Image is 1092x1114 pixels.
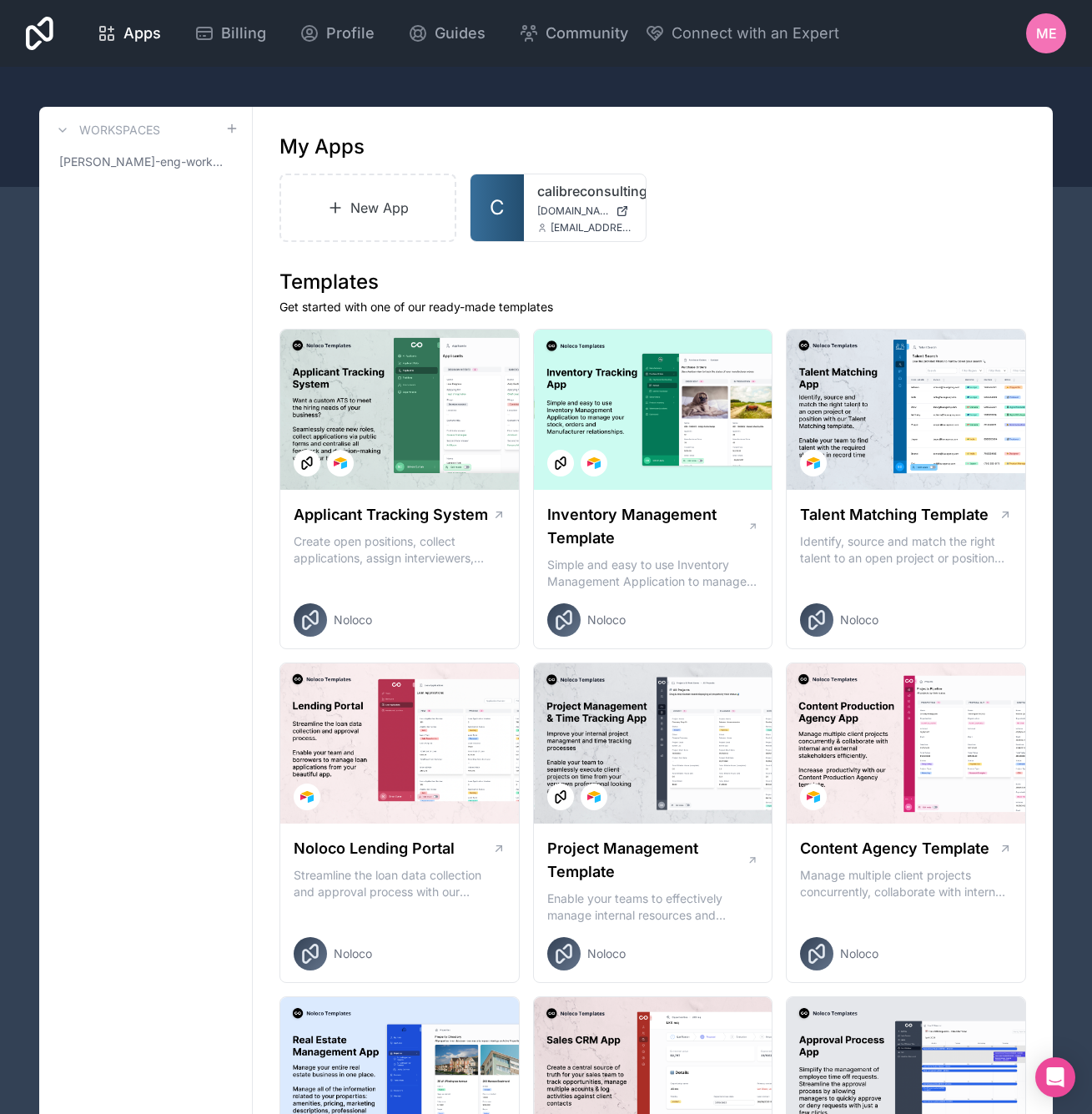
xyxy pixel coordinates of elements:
[645,22,839,45] button: Connect with an Expert
[294,867,506,900] p: Streamline the loan data collection and approval process with our Lending Portal template.
[334,612,372,628] span: Noloco
[537,181,632,201] a: calibreconsulting
[435,22,486,45] span: Guides
[53,120,160,140] a: Workspaces
[807,790,820,804] img: Airtable Logo
[300,790,314,804] img: Airtable Logo
[546,22,628,45] span: Community
[1035,1057,1075,1097] div: Open Intercom Messenger
[551,221,632,234] span: [EMAIL_ADDRESS][DOMAIN_NAME]
[53,147,239,177] a: [PERSON_NAME]-eng-workspace
[547,503,747,550] h1: Inventory Management Template
[279,174,456,242] a: New App
[294,533,506,567] p: Create open positions, collect applications, assign interviewers, centralise candidate feedback a...
[79,122,160,139] h3: Workspaces
[490,194,505,221] span: C
[587,612,626,628] span: Noloco
[279,269,1026,295] h1: Templates
[800,867,1012,900] p: Manage multiple client projects concurrently, collaborate with internal and external stakeholders...
[326,22,375,45] span: Profile
[547,890,759,924] p: Enable your teams to effectively manage internal resources and execute client projects on time.
[506,15,642,52] a: Community
[547,837,747,884] h1: Project Management Template
[840,945,878,962] span: Noloco
[334,456,347,470] img: Airtable Logo
[471,174,524,241] a: C
[294,837,455,860] h1: Noloco Lending Portal
[395,15,499,52] a: Guides
[547,557,759,590] p: Simple and easy to use Inventory Management Application to manage your stock, orders and Manufact...
[279,134,365,160] h1: My Apps
[807,456,820,470] img: Airtable Logo
[672,22,839,45] span: Connect with an Expert
[800,533,1012,567] p: Identify, source and match the right talent to an open project or position with our Talent Matchi...
[181,15,279,52] a: Billing
[123,22,161,45] span: Apps
[587,790,601,804] img: Airtable Logo
[59,154,225,170] span: [PERSON_NAME]-eng-workspace
[537,204,609,218] span: [DOMAIN_NAME]
[221,22,266,45] span: Billing
[1036,23,1057,43] span: ME
[83,15,174,52] a: Apps
[286,15,388,52] a: Profile
[800,837,989,860] h1: Content Agency Template
[840,612,878,628] span: Noloco
[587,945,626,962] span: Noloco
[294,503,488,527] h1: Applicant Tracking System
[587,456,601,470] img: Airtable Logo
[537,204,632,218] a: [DOMAIN_NAME]
[800,503,989,527] h1: Talent Matching Template
[334,945,372,962] span: Noloco
[279,299,1026,315] p: Get started with one of our ready-made templates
